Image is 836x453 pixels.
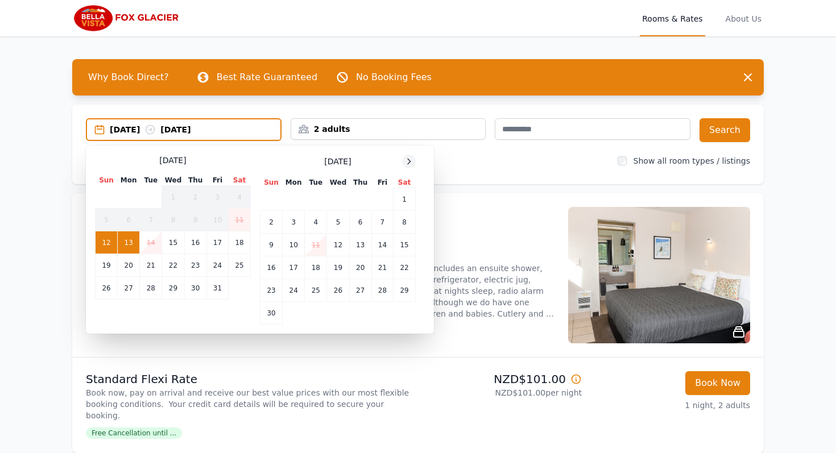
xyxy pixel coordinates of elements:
[394,256,416,279] td: 22
[260,234,283,256] td: 9
[140,231,162,254] td: 14
[324,156,351,167] span: [DATE]
[371,177,393,188] th: Fri
[371,211,393,234] td: 7
[305,279,327,302] td: 25
[206,186,228,209] td: 3
[184,175,206,186] th: Thu
[371,256,393,279] td: 21
[283,234,305,256] td: 10
[327,279,349,302] td: 26
[162,175,184,186] th: Wed
[591,400,750,411] p: 1 night, 2 adults
[229,209,251,231] td: 11
[217,70,317,84] p: Best Rate Guaranteed
[260,256,283,279] td: 16
[86,427,182,439] span: Free Cancellation until ...
[305,177,327,188] th: Tue
[96,277,118,300] td: 26
[86,387,413,421] p: Book now, pay on arrival and receive our best value prices with our most flexible booking conditi...
[371,234,393,256] td: 14
[260,177,283,188] th: Sun
[184,254,206,277] td: 23
[184,209,206,231] td: 9
[140,254,162,277] td: 21
[305,211,327,234] td: 4
[291,123,486,135] div: 2 adults
[260,302,283,325] td: 30
[140,277,162,300] td: 28
[349,279,371,302] td: 27
[229,254,251,277] td: 25
[206,277,228,300] td: 31
[305,234,327,256] td: 11
[118,175,140,186] th: Mon
[118,231,140,254] td: 13
[159,155,186,166] span: [DATE]
[283,279,305,302] td: 24
[356,70,432,84] p: No Booking Fees
[229,231,251,254] td: 18
[685,371,750,395] button: Book Now
[305,256,327,279] td: 18
[184,231,206,254] td: 16
[118,277,140,300] td: 27
[634,156,750,165] label: Show all room types / listings
[327,256,349,279] td: 19
[118,209,140,231] td: 6
[700,118,750,142] button: Search
[162,209,184,231] td: 8
[162,254,184,277] td: 22
[96,175,118,186] th: Sun
[394,188,416,211] td: 1
[327,177,349,188] th: Wed
[349,256,371,279] td: 20
[371,279,393,302] td: 28
[86,371,413,387] p: Standard Flexi Rate
[394,234,416,256] td: 15
[206,231,228,254] td: 17
[162,277,184,300] td: 29
[79,66,178,89] span: Why Book Direct?
[327,211,349,234] td: 5
[423,371,582,387] p: NZD$101.00
[229,186,251,209] td: 4
[229,175,251,186] th: Sat
[423,387,582,398] p: NZD$101.00 per night
[184,186,206,209] td: 2
[72,5,182,32] img: Bella Vista Fox Glacier
[206,254,228,277] td: 24
[260,279,283,302] td: 23
[110,124,280,135] div: [DATE] [DATE]
[394,177,416,188] th: Sat
[394,279,416,302] td: 29
[184,277,206,300] td: 30
[394,211,416,234] td: 8
[162,186,184,209] td: 1
[349,234,371,256] td: 13
[206,209,228,231] td: 10
[327,234,349,256] td: 12
[96,231,118,254] td: 12
[283,211,305,234] td: 3
[260,211,283,234] td: 2
[283,177,305,188] th: Mon
[206,175,228,186] th: Fri
[349,211,371,234] td: 6
[349,177,371,188] th: Thu
[140,209,162,231] td: 7
[96,254,118,277] td: 19
[283,256,305,279] td: 17
[96,209,118,231] td: 5
[118,254,140,277] td: 20
[162,231,184,254] td: 15
[140,175,162,186] th: Tue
